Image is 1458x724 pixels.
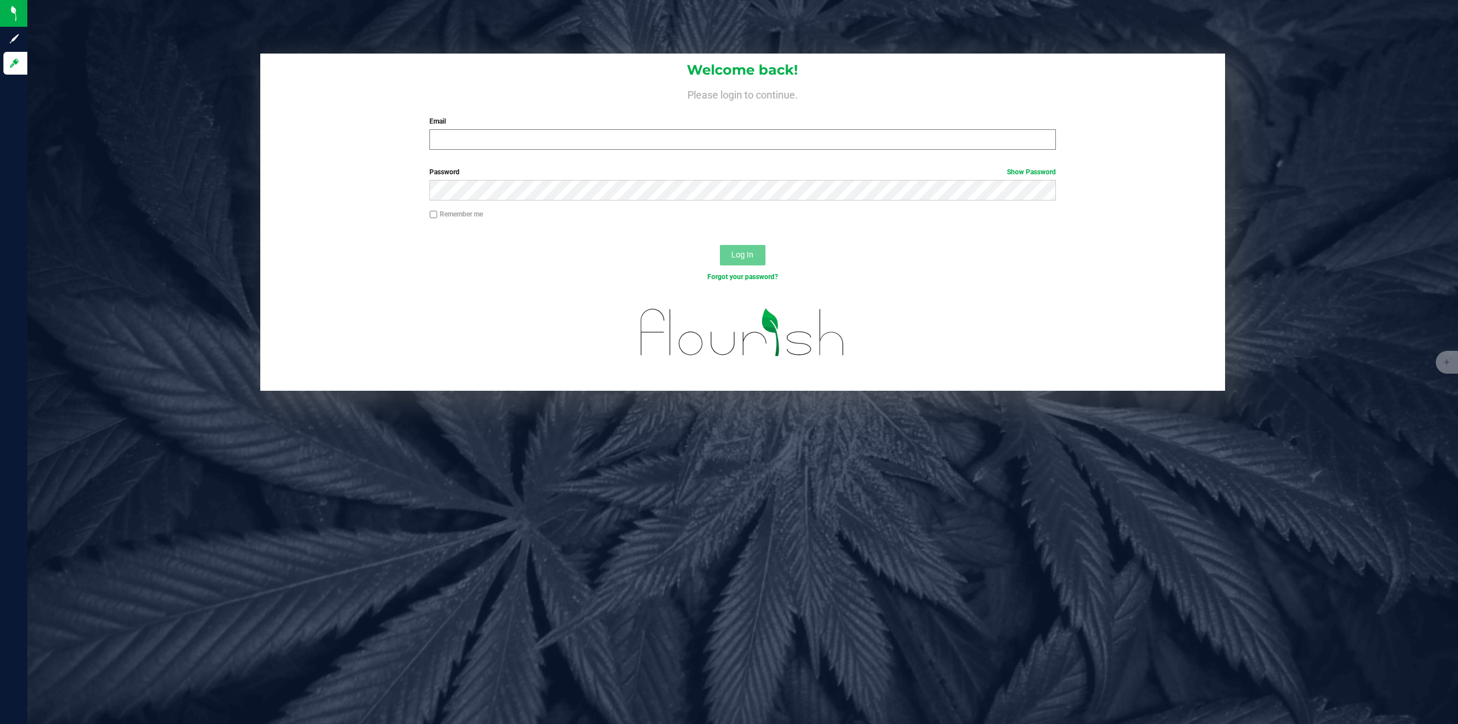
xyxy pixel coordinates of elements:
h4: Please login to continue. [260,87,1226,100]
input: Remember me [429,211,437,219]
img: flourish_logo.svg [622,294,863,371]
button: Log In [720,245,765,265]
label: Email [429,116,1056,126]
a: Show Password [1007,168,1056,176]
inline-svg: Log in [9,58,20,69]
label: Remember me [429,209,483,219]
span: Password [429,168,460,176]
span: Log In [731,250,753,259]
inline-svg: Sign up [9,33,20,44]
a: Forgot your password? [707,273,778,281]
h1: Welcome back! [260,63,1226,77]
